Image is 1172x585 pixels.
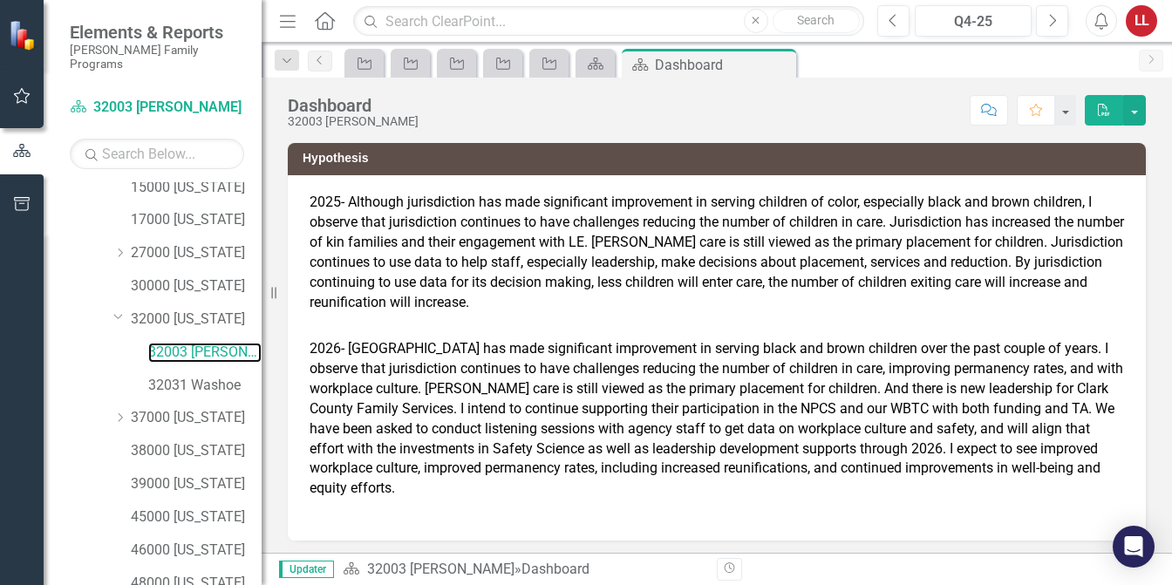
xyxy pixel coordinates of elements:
[131,243,262,263] a: 27000 [US_STATE]
[131,276,262,296] a: 30000 [US_STATE]
[131,441,262,461] a: 38000 [US_STATE]
[70,43,244,71] small: [PERSON_NAME] Family Programs
[310,336,1124,499] p: 2026- [GEOGRAPHIC_DATA] has made significant improvement in serving black and brown children over...
[1126,5,1157,37] button: LL
[131,507,262,527] a: 45000 [US_STATE]
[773,9,860,33] button: Search
[1113,526,1155,568] div: Open Intercom Messenger
[131,210,262,230] a: 17000 [US_STATE]
[343,560,704,580] div: »
[303,152,1137,165] h3: Hypothesis
[131,408,262,428] a: 37000 [US_STATE]
[921,11,1025,32] div: Q4-25
[655,54,792,76] div: Dashboard
[70,22,244,43] span: Elements & Reports
[70,139,244,169] input: Search Below...
[797,13,835,27] span: Search
[353,6,864,37] input: Search ClearPoint...
[148,376,262,396] a: 32031 Washoe
[131,541,262,561] a: 46000 [US_STATE]
[288,96,419,115] div: Dashboard
[131,178,262,198] a: 15000 [US_STATE]
[131,310,262,330] a: 32000 [US_STATE]
[279,561,334,578] span: Updater
[367,561,514,577] a: 32003 [PERSON_NAME]
[9,19,39,50] img: ClearPoint Strategy
[70,98,244,118] a: 32003 [PERSON_NAME]
[915,5,1032,37] button: Q4-25
[148,343,262,363] a: 32003 [PERSON_NAME]
[521,561,589,577] div: Dashboard
[310,193,1124,336] p: 2025- Although jurisdiction has made significant improvement in serving children of color, especi...
[131,474,262,494] a: 39000 [US_STATE]
[288,115,419,128] div: 32003 [PERSON_NAME]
